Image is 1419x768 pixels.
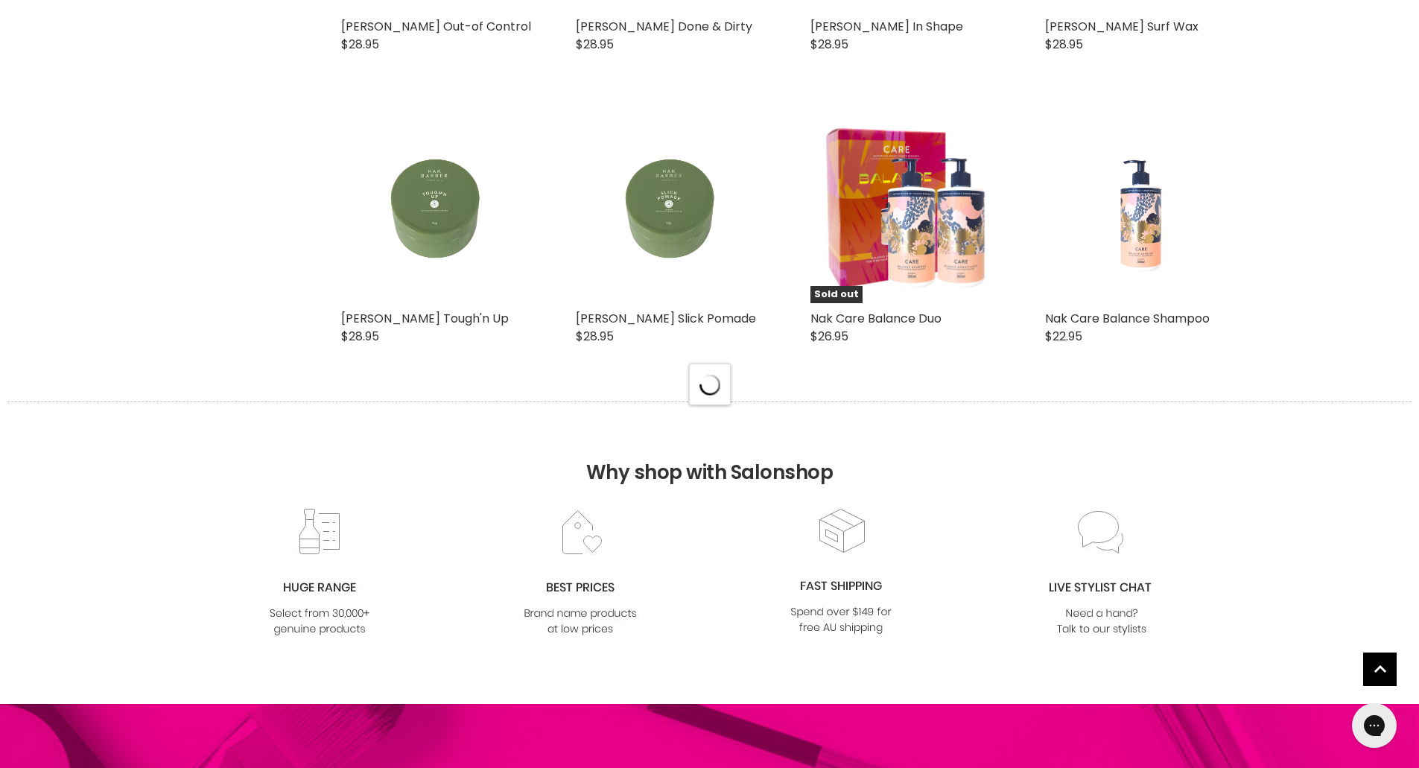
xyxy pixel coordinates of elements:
span: $22.95 [1045,328,1082,345]
a: Back to top [1363,653,1397,686]
a: Nak Care Balance Shampoo [1045,113,1235,303]
img: Nak Barber Slick Pomade [576,113,766,303]
img: range2_8cf790d4-220e-469f-917d-a18fed3854b6.jpg [259,508,380,638]
a: [PERSON_NAME] Done & Dirty [576,18,752,35]
img: Nak Barber Tough'n Up [341,113,531,303]
span: $28.95 [576,36,614,53]
img: chat_c0a1c8f7-3133-4fc6-855f-7264552747f6.jpg [1041,508,1162,638]
a: [PERSON_NAME] Tough'n Up [341,310,509,327]
a: Nak Care Balance Duo [810,310,942,327]
span: $28.95 [1045,36,1083,53]
h2: Why shop with Salonshop [7,402,1412,507]
span: $28.95 [341,328,379,345]
a: [PERSON_NAME] Slick Pomade [576,310,756,327]
a: Nak Care Balance Duo Nak Care Balance Duo Sold out [810,113,1000,303]
a: [PERSON_NAME] Out-of Control [341,18,531,35]
img: Nak Care Balance Duo [810,113,1000,303]
span: $26.95 [810,328,848,345]
span: Back to top [1363,653,1397,691]
a: Nak Care Balance Shampoo [1045,310,1210,327]
a: [PERSON_NAME] In Shape [810,18,963,35]
img: Nak Care Balance Shampoo [1117,113,1162,303]
iframe: Gorgias live chat messenger [1345,698,1404,753]
span: Sold out [810,286,863,303]
a: [PERSON_NAME] Surf Wax [1045,18,1199,35]
span: $28.95 [341,36,379,53]
span: $28.95 [810,36,848,53]
img: fast.jpg [781,507,901,637]
span: $28.95 [576,328,614,345]
img: prices.jpg [520,508,641,638]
